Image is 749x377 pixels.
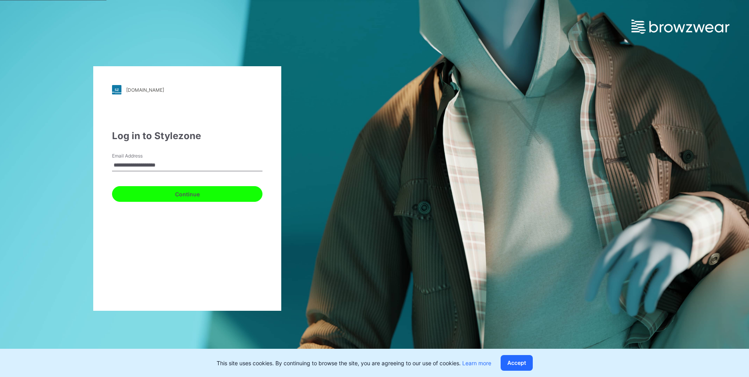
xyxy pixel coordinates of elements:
[217,359,491,367] p: This site uses cookies. By continuing to browse the site, you are agreeing to our use of cookies.
[112,129,262,143] div: Log in to Stylezone
[112,85,262,94] a: [DOMAIN_NAME]
[112,186,262,202] button: Continue
[112,85,121,94] img: stylezone-logo.562084cfcfab977791bfbf7441f1a819.svg
[462,360,491,366] a: Learn more
[126,87,164,93] div: [DOMAIN_NAME]
[112,152,167,159] label: Email Address
[501,355,533,371] button: Accept
[631,20,729,34] img: browzwear-logo.e42bd6dac1945053ebaf764b6aa21510.svg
